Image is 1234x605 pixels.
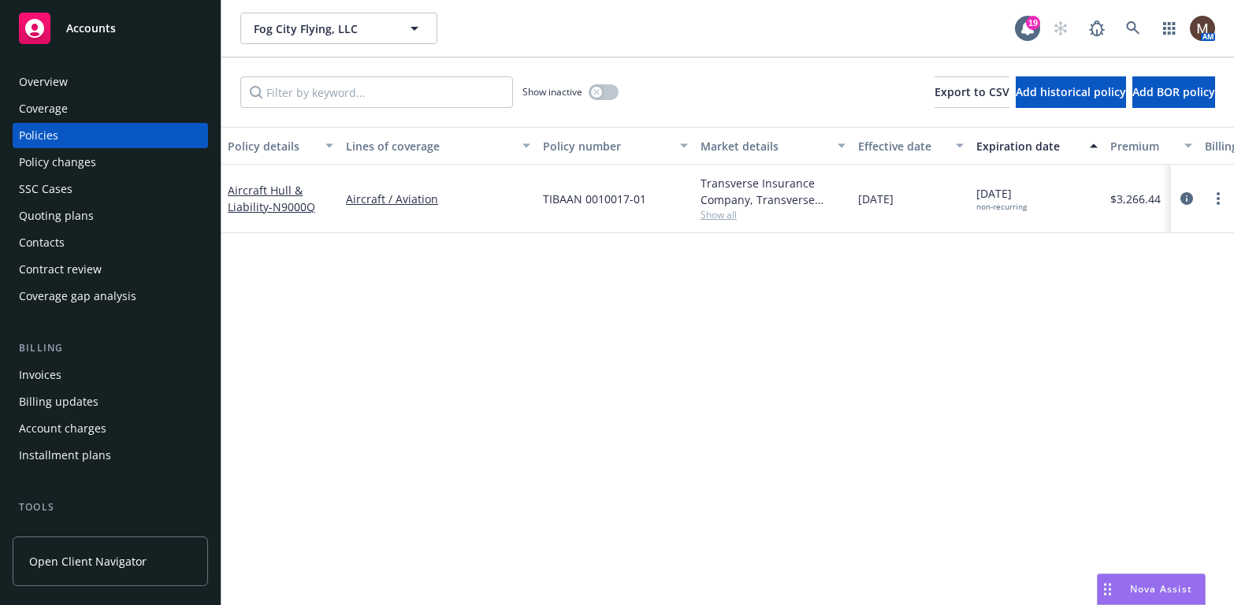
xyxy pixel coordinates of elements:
[1081,13,1113,44] a: Report a Bug
[701,175,846,208] div: Transverse Insurance Company, Transverse Insurance Company, Beacon Aviation Insurance Services
[19,284,136,309] div: Coverage gap analysis
[13,6,208,50] a: Accounts
[13,150,208,175] a: Policy changes
[694,127,852,165] button: Market details
[543,138,671,154] div: Policy number
[29,553,147,570] span: Open Client Navigator
[19,443,111,468] div: Installment plans
[1016,84,1126,99] span: Add historical policy
[858,191,894,207] span: [DATE]
[13,362,208,388] a: Invoices
[240,13,437,44] button: Fog City Flying, LLC
[1132,84,1215,99] span: Add BOR policy
[269,199,315,214] span: - N9000Q
[1177,189,1196,208] a: circleInformation
[1045,13,1076,44] a: Start snowing
[19,123,58,148] div: Policies
[13,416,208,441] a: Account charges
[1190,16,1215,41] img: photo
[701,138,828,154] div: Market details
[1117,13,1149,44] a: Search
[19,389,98,414] div: Billing updates
[537,127,694,165] button: Policy number
[976,185,1027,212] span: [DATE]
[13,96,208,121] a: Coverage
[935,76,1009,108] button: Export to CSV
[254,20,390,37] span: Fog City Flying, LLC
[19,150,96,175] div: Policy changes
[19,203,94,228] div: Quoting plans
[13,230,208,255] a: Contacts
[19,521,86,547] div: Manage files
[13,203,208,228] a: Quoting plans
[970,127,1104,165] button: Expiration date
[1016,76,1126,108] button: Add historical policy
[976,138,1080,154] div: Expiration date
[1132,76,1215,108] button: Add BOR policy
[858,138,946,154] div: Effective date
[13,521,208,547] a: Manage files
[346,191,530,207] a: Aircraft / Aviation
[1209,189,1228,208] a: more
[1026,16,1040,30] div: 19
[240,76,513,108] input: Filter by keyword...
[19,69,68,95] div: Overview
[701,208,846,221] span: Show all
[19,257,102,282] div: Contract review
[13,257,208,282] a: Contract review
[1104,127,1199,165] button: Premium
[19,416,106,441] div: Account charges
[19,176,72,202] div: SSC Cases
[1130,582,1192,596] span: Nova Assist
[228,138,316,154] div: Policy details
[19,230,65,255] div: Contacts
[543,191,646,207] span: TIBAAN 0010017-01
[13,340,208,356] div: Billing
[19,96,68,121] div: Coverage
[852,127,970,165] button: Effective date
[340,127,537,165] button: Lines of coverage
[976,202,1027,212] div: non-recurring
[13,499,208,515] div: Tools
[13,443,208,468] a: Installment plans
[221,127,340,165] button: Policy details
[13,69,208,95] a: Overview
[1097,573,1206,605] button: Nova Assist
[13,284,208,309] a: Coverage gap analysis
[522,85,582,98] span: Show inactive
[13,389,208,414] a: Billing updates
[19,362,61,388] div: Invoices
[346,138,513,154] div: Lines of coverage
[935,84,1009,99] span: Export to CSV
[228,183,315,214] a: Aircraft Hull & Liability
[13,123,208,148] a: Policies
[1110,191,1161,207] span: $3,266.44
[1110,138,1175,154] div: Premium
[1154,13,1185,44] a: Switch app
[1098,574,1117,604] div: Drag to move
[66,22,116,35] span: Accounts
[13,176,208,202] a: SSC Cases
